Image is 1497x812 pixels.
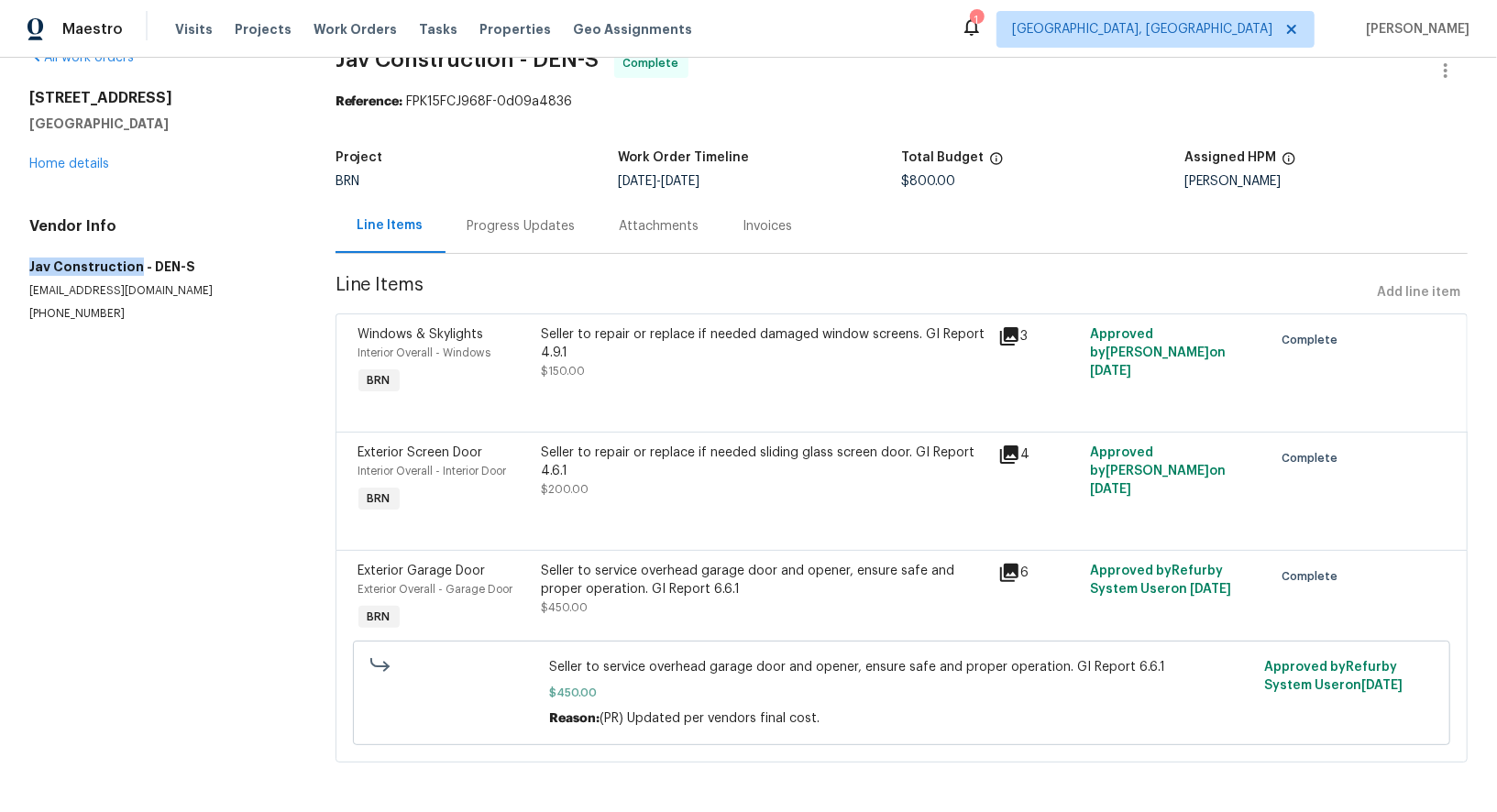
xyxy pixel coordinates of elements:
span: BRN [336,175,359,188]
span: Approved by [PERSON_NAME] on [1090,446,1226,496]
span: Projects [235,20,292,38]
span: Exterior Screen Door [358,446,483,459]
span: [DATE] [1190,583,1231,596]
span: The total cost of line items that have been proposed by Opendoor. This sum includes line items th... [989,151,1004,175]
div: 3 [998,325,1079,347]
b: Reference: [336,95,403,108]
span: Seller to service overhead garage door and opener, ensure safe and proper operation. GI Report 6.6.1 [549,658,1254,676]
span: BRN [360,489,398,508]
h5: Work Order Timeline [618,151,749,164]
span: [DATE] [1362,679,1403,692]
span: Maestro [62,20,123,38]
span: Complete [1282,331,1345,349]
span: Line Items [336,276,1370,310]
span: Exterior Overall - Garage Door [358,584,513,595]
span: Reason: [549,712,600,725]
span: [DATE] [1090,365,1131,378]
h2: [STREET_ADDRESS] [29,89,292,107]
div: Seller to repair or replace if needed damaged window screens. GI Report 4.9.1 [541,325,987,362]
span: $200.00 [541,484,589,495]
span: Jav Construction - DEN-S [336,49,600,71]
h5: [GEOGRAPHIC_DATA] [29,115,292,133]
span: $450.00 [541,602,588,613]
span: Approved by Refurby System User on [1265,661,1403,692]
h5: Jav Construction - DEN-S [29,258,292,276]
span: $450.00 [549,684,1254,702]
div: Attachments [620,217,699,236]
span: The hpm assigned to this work order. [1282,151,1296,175]
span: Windows & Skylights [358,328,484,341]
div: Seller to service overhead garage door and opener, ensure safe and proper operation. GI Report 6.6.1 [541,562,987,598]
div: Seller to repair or replace if needed sliding glass screen door. GI Report 4.6.1 [541,444,987,480]
span: [GEOGRAPHIC_DATA], [GEOGRAPHIC_DATA] [1012,20,1272,38]
span: [DATE] [1090,483,1131,496]
span: [DATE] [661,175,699,188]
div: FPK15FCJ968F-0d09a4836 [336,93,1468,111]
span: Visits [175,20,213,38]
span: Tasks [419,23,457,36]
h5: Total Budget [901,151,984,164]
span: Exterior Garage Door [358,565,486,577]
p: [PHONE_NUMBER] [29,306,292,322]
span: BRN [360,371,398,390]
h5: Assigned HPM [1184,151,1276,164]
span: BRN [360,608,398,626]
div: 4 [998,444,1079,466]
p: [EMAIL_ADDRESS][DOMAIN_NAME] [29,283,292,299]
a: Home details [29,158,109,170]
span: Approved by Refurby System User on [1090,565,1231,596]
span: Interior Overall - Windows [358,347,491,358]
h4: Vendor Info [29,217,292,236]
span: Complete [1282,567,1345,586]
span: (PR) Updated per vendors final cost. [600,712,820,725]
span: Work Orders [314,20,397,38]
span: Properties [479,20,551,38]
h5: Project [336,151,383,164]
span: Complete [1282,449,1345,467]
div: Line Items [358,216,424,235]
span: $800.00 [901,175,955,188]
div: Invoices [743,217,793,236]
span: - [618,175,699,188]
div: 1 [970,11,983,29]
span: Geo Assignments [573,20,692,38]
span: Complete [623,54,687,72]
span: [DATE] [618,175,656,188]
div: Progress Updates [468,217,576,236]
span: $150.00 [541,366,585,377]
span: Interior Overall - Interior Door [358,466,507,477]
span: [PERSON_NAME] [1359,20,1469,38]
div: 6 [998,562,1079,584]
a: All work orders [29,51,134,64]
span: Approved by [PERSON_NAME] on [1090,328,1226,378]
div: [PERSON_NAME] [1184,175,1468,188]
